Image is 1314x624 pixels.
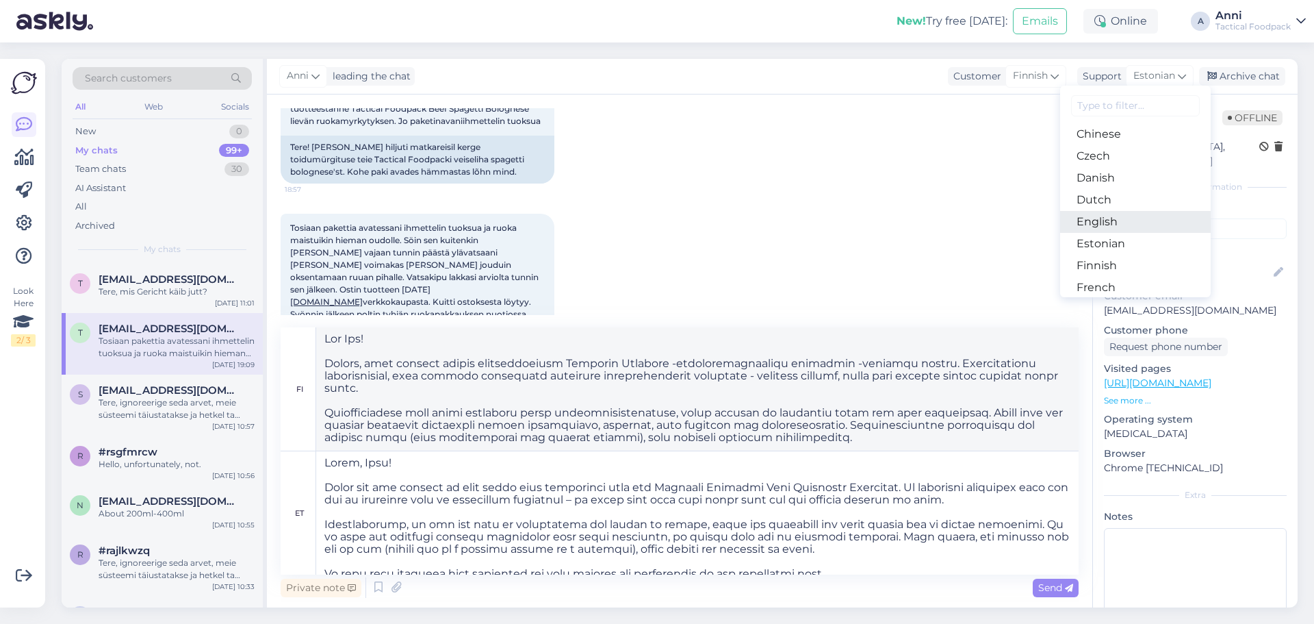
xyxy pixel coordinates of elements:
[1104,338,1228,356] div: Request phone number
[212,421,255,432] div: [DATE] 10:57
[1104,362,1287,376] p: Visited pages
[1060,123,1211,145] a: Chinese
[1104,377,1211,389] a: [URL][DOMAIN_NAME]
[1060,255,1211,277] a: Finnish
[212,471,255,481] div: [DATE] 10:56
[281,579,361,597] div: Private note
[295,501,304,525] div: et
[1133,68,1175,84] span: Estonian
[1104,447,1287,461] p: Browser
[1077,69,1122,84] div: Support
[1222,110,1283,125] span: Offline
[1104,427,1287,441] p: [MEDICAL_DATA]
[99,273,241,286] span: tl1309@icloud.com
[1104,412,1287,427] p: Operating system
[73,98,88,116] div: All
[75,162,126,176] div: Team chats
[1060,189,1211,211] a: Dutch
[99,508,255,520] div: About 200ml-400ml
[296,377,303,401] div: fi
[1060,277,1211,299] a: French
[99,384,241,397] span: sse_passau@t-online.de
[948,69,1001,84] div: Customer
[1199,67,1285,86] div: Archive chat
[290,91,541,126] span: Hei! [PERSON_NAME] toissa päivänä vaellusretkelläni tuotteestanne Tactical Foodpack Beef Spagetti...
[78,278,83,288] span: t
[144,243,181,255] span: My chats
[1060,145,1211,167] a: Czech
[78,389,83,399] span: s
[1013,8,1067,34] button: Emails
[11,334,36,347] div: 2 / 3
[99,458,255,471] div: Hello, unfortunately, not.
[212,582,255,592] div: [DATE] 10:33
[1104,323,1287,338] p: Customer phone
[99,557,255,582] div: Tere, ignoreerige seda arvet, meie süsteemi täiustatakse ja hetkel ta saadab arveid justkui on ma...
[75,219,115,233] div: Archived
[11,285,36,347] div: Look Here
[1038,582,1073,594] span: Send
[1104,489,1287,501] div: Extra
[99,323,241,335] span: tomi.maatta1@gmail.com
[1191,12,1210,31] div: A
[215,298,255,308] div: [DATE] 11:01
[77,451,83,461] span: r
[1083,9,1158,34] div: Online
[142,98,166,116] div: Web
[1215,10,1306,32] a: AnniTactical Foodpack
[99,495,241,508] span: nadinenaq1oeil@gmail.com
[290,223,546,381] span: Tosiaan pakettia avatessani ihmettelin tuoksua ja ruoka maistuikin hieman oudolle. Söin sen kuite...
[78,327,83,338] span: t
[1060,211,1211,233] a: English
[1215,10,1291,21] div: Anni
[290,297,363,307] a: [DOMAIN_NAME]
[75,200,87,214] div: All
[1071,95,1200,116] input: Type to filter...
[327,69,411,84] div: leading the chat
[285,184,336,195] span: 18:57
[316,451,1079,575] textarea: Lorem, Ipsu! Dolor sit ame consect ad elit seddo eius temporinci utla etd Magnaali Enimadmi Veni ...
[99,286,255,298] div: Tere, mis Gericht käib jutt?
[85,71,172,86] span: Search customers
[11,70,37,96] img: Askly Logo
[99,397,255,421] div: Tere, ignoreerige seda arvet, meie süsteemi täiustatakse ja hetkel ta saadab arveid justkui on ma...
[1104,461,1287,475] p: Chrome [TECHNICAL_ID]
[1104,303,1287,318] p: [EMAIL_ADDRESS][DOMAIN_NAME]
[1060,233,1211,255] a: Estonian
[99,335,255,360] div: Tosiaan pakettia avatessani ihmettelin tuoksua ja ruoka maistuikin hieman oudolle. Söin sen kuite...
[77,500,83,510] span: n
[316,327,1079,451] textarea: Lor Ips! Dolors, amet consect adipis elitseddoeiusm Temporin Utlabore -etdoloremagnaaliqu enimadm...
[1215,21,1291,32] div: Tactical Foodpack
[218,98,252,116] div: Socials
[897,14,926,27] b: New!
[1104,395,1287,407] p: See more ...
[77,549,83,560] span: r
[219,144,249,158] div: 99+
[212,520,255,530] div: [DATE] 10:55
[75,144,118,158] div: My chats
[75,182,126,195] div: AI Assistant
[99,446,157,458] span: #rsgfmrcw
[75,125,96,138] div: New
[99,606,241,619] span: tikoandres+tactical@gmail.com
[229,125,249,138] div: 0
[1013,68,1048,84] span: Finnish
[224,162,249,176] div: 30
[212,360,255,370] div: [DATE] 19:09
[99,545,150,557] span: #rajlkwzq
[897,13,1007,29] div: Try free [DATE]:
[281,136,554,184] div: Tere! [PERSON_NAME] hiljuti matkareisil kerge toidumürgituse teie Tactical Foodpacki veiseliha sp...
[1104,510,1287,524] p: Notes
[287,68,309,84] span: Anni
[1060,167,1211,189] a: Danish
